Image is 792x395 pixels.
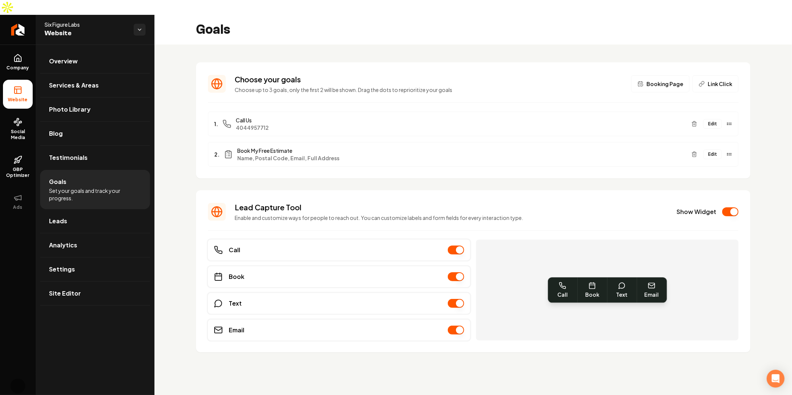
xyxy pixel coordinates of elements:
[4,65,32,71] span: Company
[703,149,722,159] button: Edit
[208,142,739,167] li: 2.Book My Free EstimateName, Postal Code, Email, Full AddressEdit
[40,146,150,169] a: Testimonials
[236,116,685,124] span: Call Us
[49,241,77,250] span: Analytics
[10,204,26,210] span: Ads
[3,149,33,184] a: GBP Optimizer
[40,98,150,121] a: Photo Library
[208,112,739,136] li: 1.Call Us4044957712Edit
[229,246,240,254] span: Call
[49,129,63,138] span: Blog
[49,289,81,298] span: Site Editor
[11,24,25,36] img: Rebolt Logo
[10,379,25,394] button: Open user button
[40,122,150,145] a: Blog
[40,282,150,305] a: Site Editor
[235,74,622,85] h3: Choose your goals
[645,291,659,298] span: Email
[557,291,568,298] span: Call
[229,272,244,281] span: Book
[49,177,66,186] span: Goals
[229,326,244,335] span: Email
[40,233,150,257] a: Analytics
[767,370,785,388] div: Open Intercom Messenger
[616,291,628,298] span: Text
[229,299,242,308] span: Text
[40,73,150,97] a: Services & Areas
[3,167,33,178] span: GBP Optimizer
[49,265,75,274] span: Settings
[40,49,150,73] a: Overview
[49,153,88,162] span: Testimonials
[214,120,218,128] span: 1.
[49,105,91,114] span: Photo Library
[235,86,622,93] p: Choose up to 3 goals, only the first 2 will be shown. Drag the dots to reprioritize your goals
[45,28,128,39] span: Website
[237,154,685,162] span: Name, Postal Code, Email, Full Address
[235,214,668,221] p: Enable and customize ways for people to reach out. You can customize labels and form fields for e...
[692,75,739,92] button: Link Click
[214,151,219,158] span: 2.
[631,75,690,92] button: Booking Page
[585,291,599,298] span: Book
[5,97,31,103] span: Website
[237,147,685,154] span: Book My Free Estimate
[40,209,150,233] a: Leads
[10,379,25,394] img: Sagar Soni
[677,208,716,216] label: Show Widget
[3,129,33,141] span: Social Media
[45,21,128,28] span: Six Figure Labs
[708,80,732,88] span: Link Click
[49,217,67,226] span: Leads
[49,81,99,90] span: Services & Areas
[196,22,230,37] h2: Goals
[646,80,683,88] span: Booking Page
[236,124,685,131] span: 4044957712
[49,57,78,66] span: Overview
[40,257,150,281] a: Settings
[703,119,722,129] button: Edit
[235,202,668,213] h3: Lead Capture Tool
[3,48,33,77] a: Company
[3,112,33,147] a: Social Media
[3,187,33,216] button: Ads
[49,187,141,202] span: Set your goals and track your progress.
